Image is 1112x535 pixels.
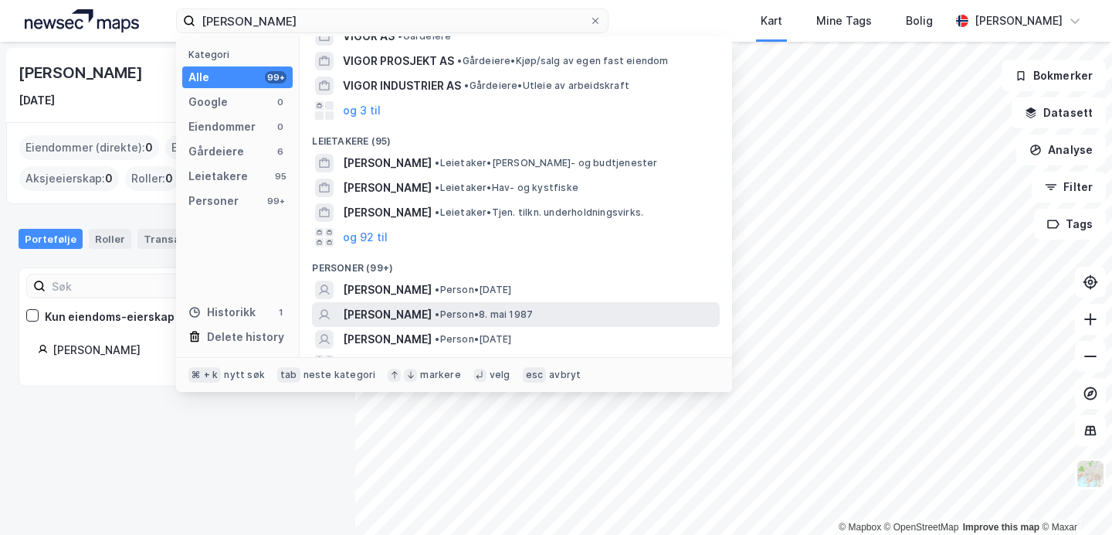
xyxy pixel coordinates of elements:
div: esc [523,367,547,383]
span: VIGOR AS [343,27,395,46]
span: [PERSON_NAME] [343,179,432,197]
div: avbryt [549,369,581,381]
span: Leietaker • [PERSON_NAME]- og budtjenester [435,157,657,169]
div: Eiendommer (direkte) : [19,135,159,160]
div: Bolig [906,12,933,30]
button: Datasett [1012,97,1106,128]
div: tab [277,367,300,383]
div: markere [420,369,460,381]
span: Gårdeiere [398,30,451,43]
div: Mine Tags [816,12,872,30]
div: Gårdeiere [188,142,244,161]
span: [PERSON_NAME] [343,305,432,324]
div: [PERSON_NAME] [19,60,145,85]
button: og 96 til [343,355,388,373]
span: Gårdeiere • Kjøp/salg av egen fast eiendom [457,55,668,67]
span: • [435,206,439,218]
span: • [435,284,439,295]
div: Google [188,93,228,111]
div: nytt søk [224,369,265,381]
div: [PERSON_NAME] [975,12,1063,30]
span: • [464,80,469,91]
div: Eiendommer (Indirekte) : [165,135,314,160]
button: Bokmerker [1002,60,1106,91]
div: Historikk [188,303,256,322]
div: 95 [274,170,286,182]
div: Kategori [188,49,293,60]
span: • [457,55,462,66]
div: 6 [274,145,286,158]
div: Eiendommer [188,118,256,136]
div: Alle [188,68,209,87]
div: 0 [274,96,286,108]
span: [PERSON_NAME] [343,281,432,299]
span: Person • [DATE] [435,284,511,296]
div: ⌘ + k [188,367,221,383]
div: Personer (99+) [300,250,732,278]
button: Filter [1032,172,1106,203]
span: Person • [DATE] [435,333,511,346]
div: 0 [274,121,286,133]
div: Leietakere (95) [300,123,732,151]
span: 0 [165,169,173,188]
button: Analyse [1016,135,1106,165]
img: logo.a4113a55bc3d86da70a041830d287a7e.svg [25,9,139,32]
span: • [435,308,439,320]
div: 99+ [265,195,286,207]
span: • [435,182,439,193]
div: Leietakere [188,167,248,186]
span: • [435,157,439,169]
span: VIGOR INDUSTRIER AS [343,77,461,95]
div: neste kategori [303,369,376,381]
input: Søk på adresse, matrikkel, gårdeiere, leietakere eller personer [195,9,589,32]
span: 0 [145,138,153,157]
div: Kart [761,12,782,30]
button: og 92 til [343,228,388,247]
div: Personer [188,192,239,210]
a: Improve this map [963,522,1039,533]
div: Kun eiendoms-eierskap [45,308,175,326]
span: Gårdeiere • Utleie av arbeidskraft [464,80,629,92]
span: Leietaker • Tjen. tilkn. underholdningsvirks. [435,206,643,219]
input: Søk [46,274,215,298]
a: OpenStreetMap [884,522,959,533]
div: Portefølje [19,229,83,249]
div: Roller [89,229,131,249]
div: 1 [274,306,286,319]
iframe: Chat Widget [1035,461,1112,535]
span: [PERSON_NAME] [343,154,432,172]
span: • [398,30,402,42]
a: Mapbox [839,522,881,533]
span: 0 [105,169,113,188]
span: VIGOR PROSJEKT AS [343,52,454,70]
div: Delete history [207,328,284,346]
div: Transaksjoner [137,229,225,249]
div: [DATE] [19,91,55,110]
img: Z [1076,459,1105,489]
button: Tags [1034,209,1106,240]
span: Person • 8. mai 1987 [435,308,533,321]
span: • [435,333,439,345]
div: Aksjeeierskap : [19,166,119,191]
span: Leietaker • Hav- og kystfiske [435,182,578,194]
span: [PERSON_NAME] [343,203,432,222]
div: velg [490,369,510,381]
span: [PERSON_NAME] [343,330,432,349]
div: Roller : [125,166,179,191]
button: og 3 til [343,101,381,120]
div: Kontrollprogram for chat [1035,461,1112,535]
div: 99+ [265,71,286,83]
div: [PERSON_NAME] [53,341,317,360]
